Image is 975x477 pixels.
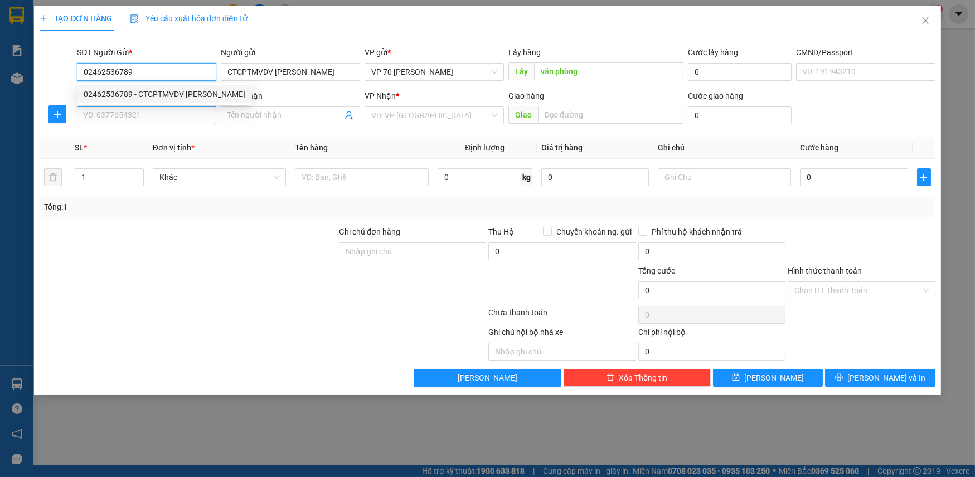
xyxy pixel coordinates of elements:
div: Người gửi [221,46,360,59]
span: user-add [345,111,353,120]
span: Lấy [508,62,534,80]
button: deleteXóa Thông tin [564,369,711,387]
label: Ghi chú đơn hàng [339,227,400,236]
span: Giao [508,106,538,124]
span: Đơn vị tính [153,143,195,152]
span: Giá trị hàng [541,143,583,152]
button: Close [910,6,941,37]
span: Khác [159,169,280,186]
div: Chi phí nội bộ [638,326,785,343]
span: Thu Hộ [488,227,514,236]
input: Ghi Chú [658,168,792,186]
span: Giao hàng [508,91,544,100]
div: Chưa thanh toán [488,306,637,326]
input: Dọc đường [538,106,683,124]
button: delete [44,168,62,186]
span: Yêu cầu xuất hóa đơn điện tử [130,14,248,23]
label: Cước giao hàng [688,91,743,100]
span: Phí thu hộ khách nhận trả [647,226,746,238]
span: Xóa Thông tin [619,372,667,384]
span: TẠO ĐƠN HÀNG [40,14,112,23]
label: Hình thức thanh toán [788,266,862,275]
span: SL [75,143,84,152]
button: save[PERSON_NAME] [713,369,823,387]
span: close [921,16,930,25]
button: plus [48,105,66,123]
div: CMND/Passport [796,46,935,59]
span: Định lượng [465,143,505,152]
input: Ghi chú đơn hàng [339,242,486,260]
span: [PERSON_NAME] [744,372,804,384]
input: VD: Bàn, Ghế [295,168,429,186]
span: Lấy hàng [508,48,541,57]
button: printer[PERSON_NAME] và In [825,369,935,387]
span: [PERSON_NAME] [458,372,517,384]
span: Tên hàng [295,143,328,152]
div: VP gửi [365,46,504,59]
span: Tổng cước [638,266,675,275]
span: plus [49,110,66,119]
span: printer [835,373,843,382]
div: Tổng: 1 [44,201,376,213]
button: [PERSON_NAME] [414,369,561,387]
input: 0 [541,168,649,186]
span: VP 70 Nguyễn Hoàng [371,64,497,80]
div: SĐT Người Gửi [77,46,216,59]
img: icon [130,14,139,23]
span: plus [918,173,930,182]
div: Người nhận [221,90,360,102]
span: plus [40,14,47,22]
input: Cước giao hàng [688,106,791,124]
div: 02462536789 - CTCPTMVDV Hoàng Minh Lâm [77,85,252,103]
input: Cước lấy hàng [688,63,791,81]
span: Chuyển khoản ng. gửi [552,226,636,238]
span: kg [521,168,532,186]
div: Ghi chú nội bộ nhà xe [488,326,636,343]
th: Ghi chú [653,137,796,159]
span: VP Nhận [365,91,396,100]
div: 02462536789 - CTCPTMVDV [PERSON_NAME] [84,88,245,100]
input: Dọc đường [534,62,683,80]
span: delete [607,373,614,382]
input: Nhập ghi chú [488,343,636,361]
span: [PERSON_NAME] và In [847,372,925,384]
button: plus [917,168,931,186]
span: Cước hàng [800,143,838,152]
span: save [732,373,740,382]
label: Cước lấy hàng [688,48,738,57]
